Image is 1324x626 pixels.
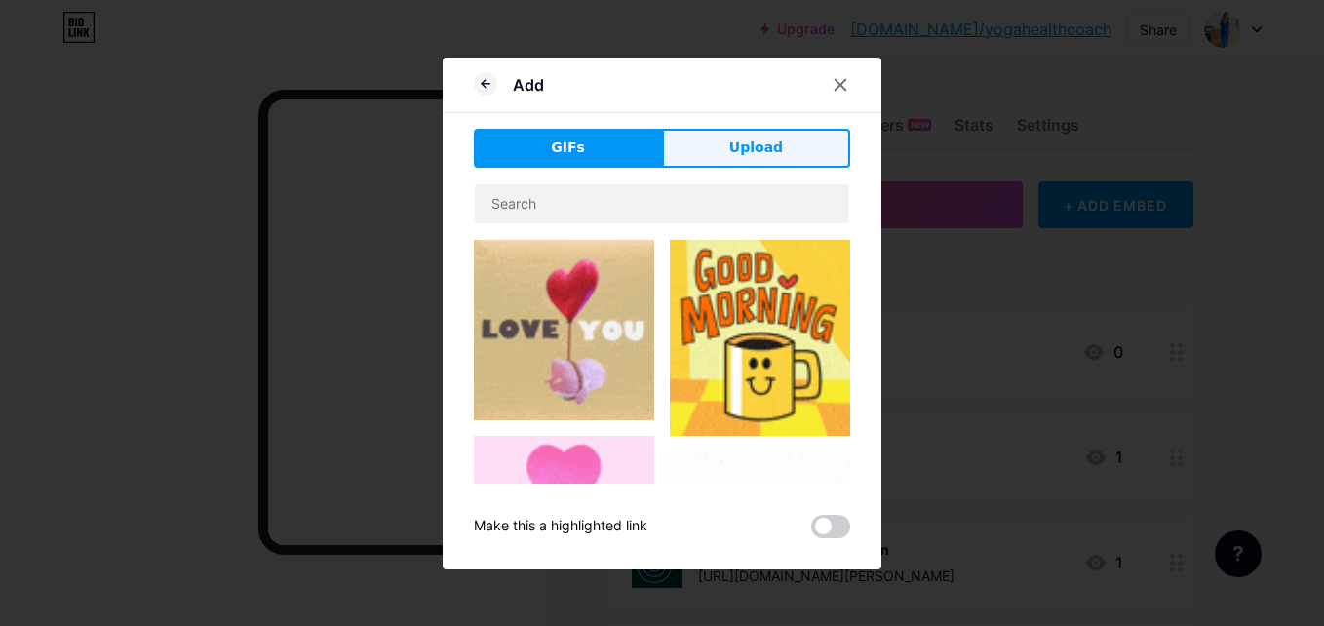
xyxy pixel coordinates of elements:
[474,515,647,538] div: Make this a highlighted link
[662,129,850,168] button: Upload
[474,129,662,168] button: GIFs
[513,73,544,97] div: Add
[475,184,849,223] input: Search
[551,137,585,158] span: GIFs
[474,240,654,420] img: Gihpy
[729,137,783,158] span: Upload
[670,240,850,436] img: Gihpy
[670,451,850,606] img: Gihpy
[474,436,654,616] img: Gihpy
